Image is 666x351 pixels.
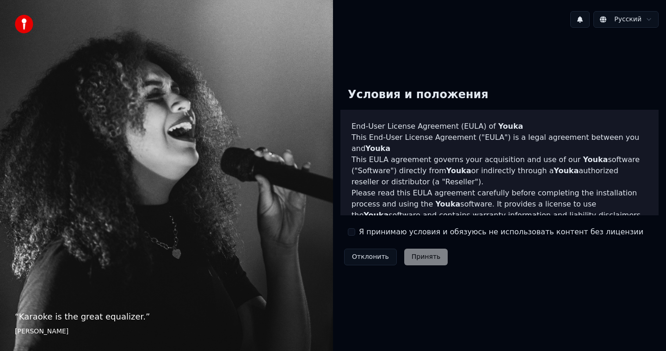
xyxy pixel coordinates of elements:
[498,122,523,131] span: Youka
[583,155,608,164] span: Youka
[554,166,579,175] span: Youka
[351,121,647,132] h3: End-User License Agreement (EULA) of
[364,211,388,219] span: Youka
[446,166,471,175] span: Youka
[15,327,318,336] footer: [PERSON_NAME]
[365,144,390,153] span: Youka
[15,310,318,323] p: “ Karaoke is the great equalizer. ”
[15,15,33,33] img: youka
[351,132,647,154] p: This End-User License Agreement ("EULA") is a legal agreement between you and
[344,249,397,265] button: Отклонить
[340,80,496,110] div: Условия и положения
[351,188,647,221] p: Please read this EULA agreement carefully before completing the installation process and using th...
[359,226,643,238] label: Я принимаю условия и обязуюсь не использовать контент без лицензии
[351,154,647,188] p: This EULA agreement governs your acquisition and use of our software ("Software") directly from o...
[435,200,460,208] span: Youka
